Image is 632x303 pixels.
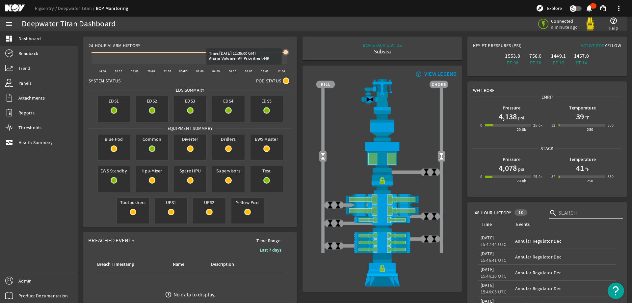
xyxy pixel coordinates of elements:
[549,209,557,217] i: search
[316,216,448,223] img: PipeRamOpen.png
[481,282,494,288] legacy-datetime-component: [DATE]
[481,241,507,247] legacy-datetime-component: 15:47:44 UTC
[97,261,134,268] div: Breach Timestamp
[319,153,327,161] img: Valve2Open.png
[517,114,524,121] span: psi
[515,221,611,228] div: Events
[517,166,524,172] span: psi
[569,156,596,163] b: Temperature
[136,96,168,106] span: EDS2
[502,59,523,66] div: PT-06
[136,135,168,144] span: Common
[18,80,32,86] span: Panels
[422,235,430,243] img: ValveClose.png
[363,48,402,55] div: Subsea
[179,69,188,73] text: [DATE]
[533,3,565,14] button: Explore
[174,135,206,144] span: Diverter
[316,172,448,194] img: RiserConnectorLock.png
[18,95,45,101] span: Attachments
[538,145,556,152] span: Stack
[548,59,569,66] div: PT-12
[584,114,590,121] span: °F
[231,198,264,207] span: Yellow Pod
[551,173,556,180] div: 32
[316,194,448,205] img: ShearRamOpen.png
[551,18,579,24] span: Connected
[558,209,618,217] input: Search
[571,59,592,66] div: PT-14
[481,235,494,241] legacy-datetime-component: [DATE]
[245,69,252,73] text: 08:00
[525,59,546,66] div: PT-10
[260,247,281,253] b: Last 7 days
[581,43,605,48] span: Active Pod
[316,141,448,172] img: UpperAnnularOpen.png
[525,53,546,59] div: 758.0
[98,135,130,144] span: Blue Pod
[533,173,543,180] div: 25.0k
[174,96,206,106] span: EDS3
[277,69,285,73] text: 12:00
[414,72,422,77] mat-icon: info_outline
[547,5,562,12] span: Explore
[481,273,507,279] legacy-datetime-component: 15:46:18 UTC
[334,219,342,227] img: ValveClose.png
[173,261,184,268] div: Name
[147,69,155,73] text: 20:00
[211,261,234,268] div: Description
[334,201,342,209] img: ValveClose.png
[196,69,204,73] text: 02:00
[430,212,438,220] img: ValveClose.png
[316,246,448,253] img: PipeRamOpen.png
[115,69,122,73] text: 16:00
[608,122,614,129] div: 350
[551,122,556,129] div: 32
[480,173,482,180] div: 0
[437,153,445,161] img: Valve2Open.png
[605,43,621,48] span: Yellow
[608,173,614,180] div: 350
[473,42,547,51] div: Key PT Pressures (PSI)
[499,111,517,122] h1: 4,138
[173,291,216,298] div: No data to display.
[212,69,220,73] text: 04:00
[98,69,106,73] text: 14:00
[608,283,624,299] button: Open Resource Center
[430,235,438,243] img: ValveClose.png
[571,53,592,59] div: 1457.0
[503,105,520,111] b: Pressure
[316,223,448,232] img: BopBodyShearBottom.png
[515,285,614,292] div: Annular Regulator Dec
[422,168,430,176] img: ValveClose.png
[212,135,245,144] span: Drillers
[587,178,593,184] div: 250
[515,269,614,276] div: Annular Regulator Dec
[229,69,236,73] text: 06:00
[18,50,38,57] span: Readback
[18,139,53,146] span: Health Summary
[18,292,68,299] span: Product Documentation
[481,251,494,257] legacy-datetime-component: [DATE]
[136,166,168,175] span: Hpu-Mixer
[584,166,590,172] span: °F
[164,69,171,73] text: 22:00
[548,53,569,59] div: 1449.1
[326,242,334,250] img: ValveClose.png
[117,198,149,207] span: Toolpushers
[609,25,618,31] span: Help
[569,105,596,111] b: Temperature
[316,110,448,141] img: FlexJoint.png
[172,261,202,268] div: Name
[481,257,507,263] legacy-datetime-component: 15:46:41 UTC
[89,42,140,49] span: 24-Hour Alarm History
[551,24,579,30] span: a minute ago
[250,135,283,144] span: EWS Master
[316,239,448,246] img: PipeRamOpen.png
[334,242,342,250] img: ValveClose.png
[326,219,334,227] img: ValveClose.png
[5,35,13,43] mat-icon: dashboard
[611,0,627,16] button: more_vert
[316,79,448,110] img: RiserAdapter.png
[610,17,618,25] mat-icon: help_outline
